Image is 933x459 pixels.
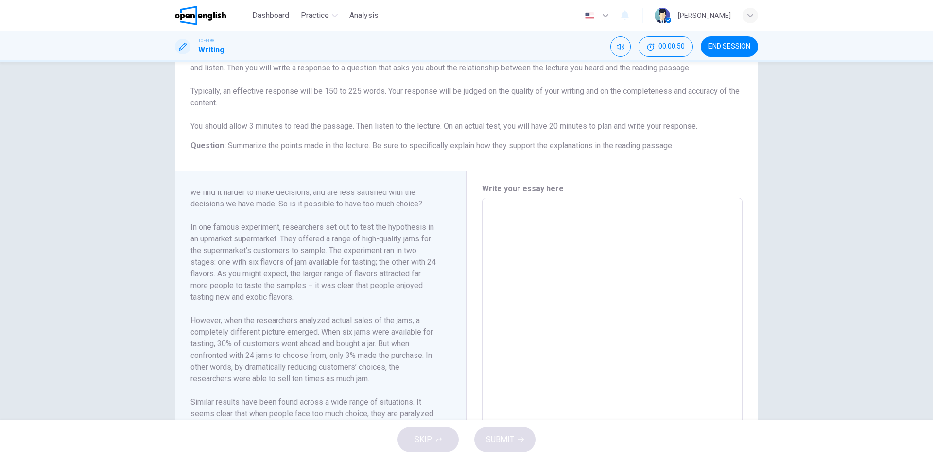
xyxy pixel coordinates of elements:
h6: Directions : [190,51,743,132]
img: Profile picture [655,8,670,23]
img: en [584,12,596,19]
span: For this task, you will read a passage about an academic topic and you will listen to a lecture a... [190,51,740,131]
h6: Question : [190,140,743,152]
img: OpenEnglish logo [175,6,226,25]
span: Summarize the points made in the lecture. Be sure to specifically explain how they support the ex... [228,141,674,150]
button: 00:00:50 [639,36,693,57]
span: TOEFL® [198,37,214,44]
span: 00:00:50 [658,43,685,51]
button: Practice [297,7,342,24]
a: OpenEnglish logo [175,6,248,25]
span: Analysis [349,10,379,21]
button: Dashboard [248,7,293,24]
div: Mute [610,36,631,57]
h1: Writing [198,44,225,56]
button: END SESSION [701,36,758,57]
div: [PERSON_NAME] [678,10,731,21]
h6: However, when the researchers analyzed actual sales of the jams, a completely different picture e... [190,315,439,385]
h6: Similar results have been found across a wide range of situations. It seems clear that when peopl... [190,396,439,431]
span: Dashboard [252,10,289,21]
h6: In one famous experiment, researchers set out to test the hypothesis in an upmarket supermarket. ... [190,221,439,303]
span: END SESSION [708,43,750,51]
h6: Write your essay here [482,183,743,195]
span: Practice [301,10,329,21]
div: Hide [639,36,693,57]
button: Analysis [346,7,382,24]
